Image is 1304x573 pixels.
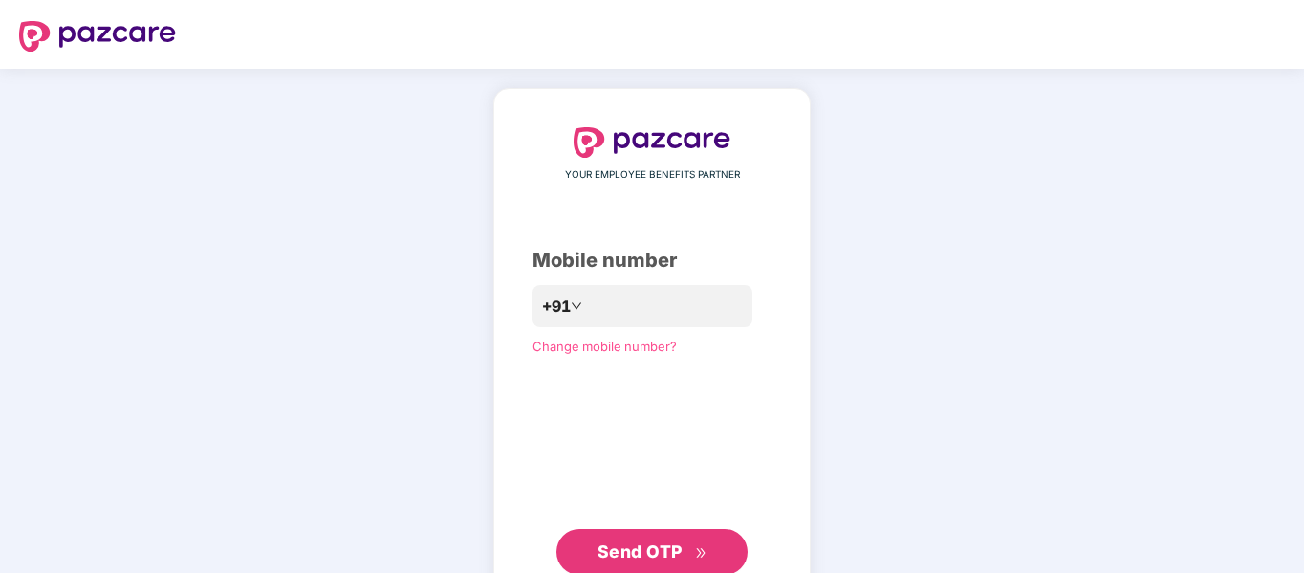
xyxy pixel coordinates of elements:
img: logo [574,127,730,158]
a: Change mobile number? [532,339,677,354]
div: Mobile number [532,246,772,275]
span: Send OTP [598,541,683,562]
span: down [571,300,582,312]
span: +91 [542,295,571,319]
span: YOUR EMPLOYEE BENEFITS PARTNER [565,167,740,183]
span: double-right [695,547,707,560]
img: logo [19,21,176,52]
